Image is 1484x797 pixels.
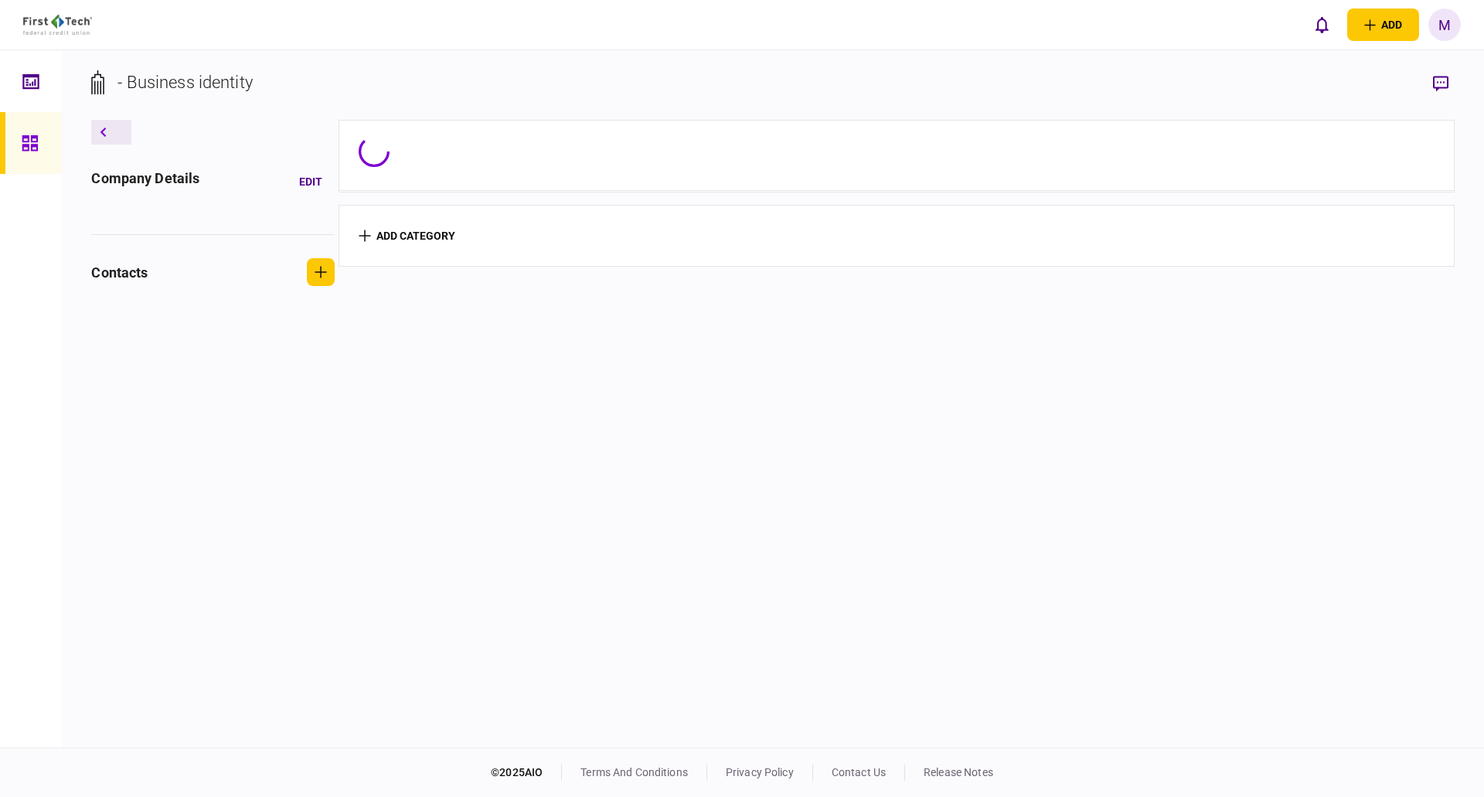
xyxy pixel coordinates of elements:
button: M [1428,9,1461,41]
div: company details [91,168,199,196]
div: © 2025 AIO [491,765,562,781]
img: client company logo [23,15,92,35]
button: open adding identity options [1347,9,1419,41]
a: terms and conditions [580,766,688,778]
a: release notes [924,766,993,778]
a: contact us [832,766,886,778]
button: add category [359,230,455,242]
div: contacts [91,262,148,283]
button: open notifications list [1305,9,1338,41]
a: privacy policy [726,766,794,778]
button: Edit [287,168,335,196]
div: - Business identity [117,70,253,95]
